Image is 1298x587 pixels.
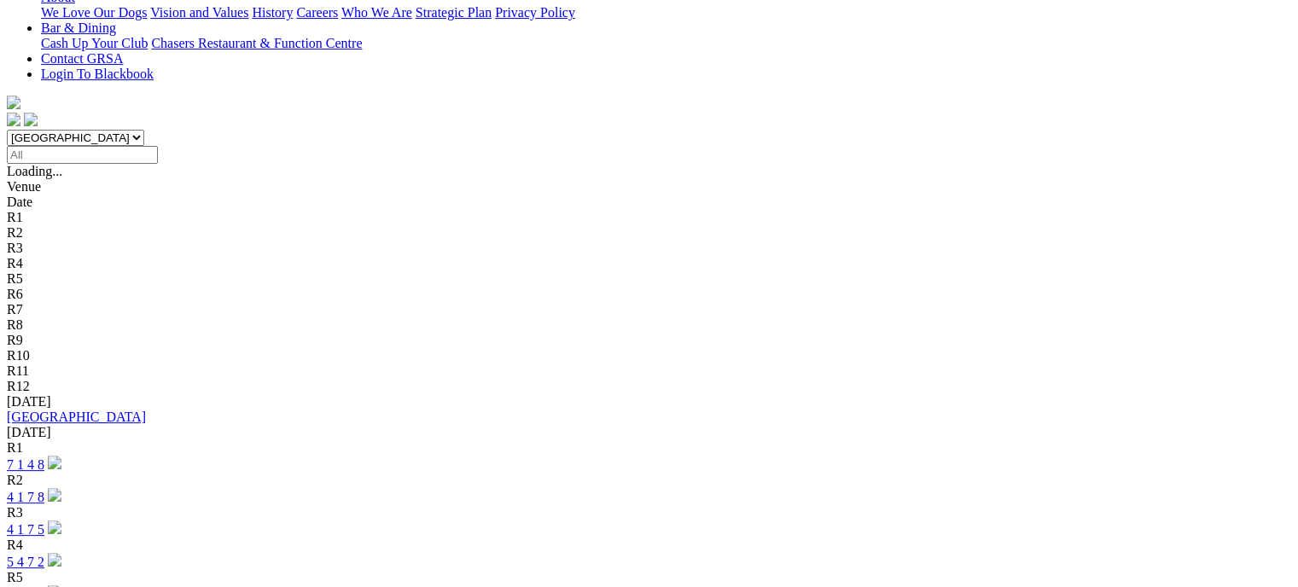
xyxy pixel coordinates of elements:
a: Vision and Values [150,5,248,20]
a: History [252,5,293,20]
span: Loading... [7,164,62,178]
a: Careers [296,5,338,20]
div: R12 [7,379,1291,394]
div: R9 [7,333,1291,348]
a: 7 1 4 8 [7,457,44,472]
a: Privacy Policy [495,5,575,20]
div: R11 [7,363,1291,379]
a: [GEOGRAPHIC_DATA] [7,410,146,424]
a: 5 4 7 2 [7,555,44,569]
a: Who We Are [341,5,412,20]
div: R6 [7,287,1291,302]
input: Select date [7,146,158,164]
div: R5 [7,271,1291,287]
a: Contact GRSA [41,51,123,66]
div: [DATE] [7,394,1291,410]
a: We Love Our Dogs [41,5,147,20]
div: R8 [7,317,1291,333]
img: twitter.svg [24,113,38,126]
div: R3 [7,505,1291,520]
a: Login To Blackbook [41,67,154,81]
div: Bar & Dining [41,36,1291,51]
img: logo-grsa-white.png [7,96,20,109]
div: [DATE] [7,425,1291,440]
div: R1 [7,210,1291,225]
img: play-circle.svg [48,456,61,469]
img: play-circle.svg [48,520,61,534]
a: Chasers Restaurant & Function Centre [151,36,362,50]
div: R5 [7,570,1291,585]
div: R10 [7,348,1291,363]
div: R2 [7,473,1291,488]
div: R7 [7,302,1291,317]
a: 4 1 7 8 [7,490,44,504]
div: About [41,5,1291,20]
img: play-circle.svg [48,553,61,567]
div: R2 [7,225,1291,241]
div: R4 [7,256,1291,271]
div: R1 [7,440,1291,456]
img: facebook.svg [7,113,20,126]
a: 4 1 7 5 [7,522,44,537]
div: R4 [7,538,1291,553]
a: Bar & Dining [41,20,116,35]
div: Date [7,195,1291,210]
div: R3 [7,241,1291,256]
img: play-circle.svg [48,488,61,502]
a: Strategic Plan [416,5,492,20]
a: Cash Up Your Club [41,36,148,50]
div: Venue [7,179,1291,195]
